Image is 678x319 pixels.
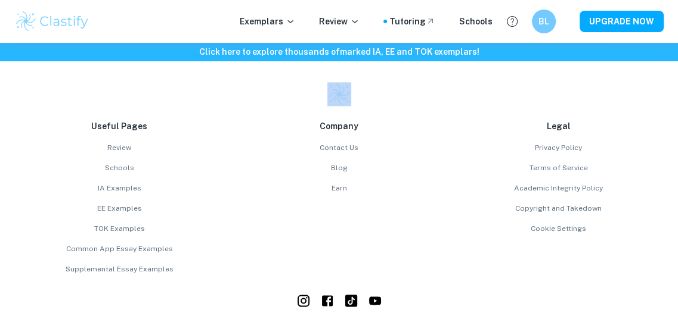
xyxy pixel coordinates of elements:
a: Review [14,142,224,153]
a: TOK Examples [14,223,224,234]
a: Common App Essay Examples [14,243,224,254]
a: IA Examples [14,183,224,193]
a: Tutoring [389,15,435,28]
a: Facebook [320,293,335,312]
p: Legal [454,120,664,133]
img: Clastify logo [327,82,351,106]
a: Earn [234,183,444,193]
a: Schools [14,162,224,173]
a: EE Examples [14,203,224,214]
a: Contact Us [234,142,444,153]
button: UPGRADE NOW [580,11,664,32]
p: Company [234,120,444,133]
a: Academic Integrity Policy [454,183,664,193]
a: YouTube [344,293,358,312]
img: Clastify logo [14,10,90,33]
button: BL [532,10,556,33]
a: Supplemental Essay Examples [14,264,224,274]
h6: Click here to explore thousands of marked IA, EE and TOK exemplars ! [2,45,676,58]
a: Instagram [296,293,311,312]
a: Schools [459,15,493,28]
p: Exemplars [240,15,295,28]
button: Help and Feedback [502,11,522,32]
a: Cookie Settings [454,223,664,234]
a: Privacy Policy [454,142,664,153]
p: Useful Pages [14,120,224,133]
a: Copyright and Takedown [454,203,664,214]
a: Terms of Service [454,162,664,173]
h6: BL [537,15,551,28]
a: Blog [234,162,444,173]
p: Review [319,15,360,28]
a: YouTube [368,293,382,312]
